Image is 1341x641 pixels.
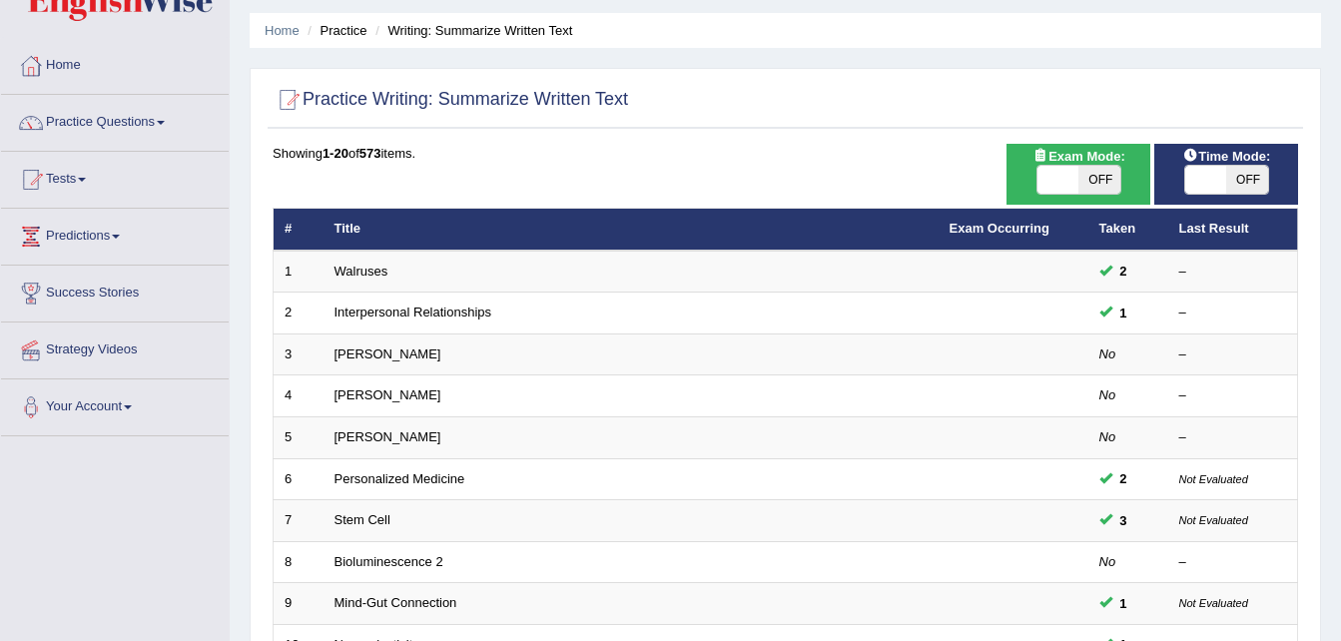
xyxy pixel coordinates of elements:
em: No [1099,387,1116,402]
div: – [1179,386,1287,405]
td: 2 [274,293,324,334]
div: – [1179,345,1287,364]
span: OFF [1226,166,1268,194]
a: Your Account [1,379,229,429]
span: You can still take this question [1112,468,1135,489]
small: Not Evaluated [1179,514,1248,526]
td: 5 [274,417,324,459]
td: 6 [274,458,324,500]
div: – [1179,304,1287,322]
span: You can still take this question [1112,593,1135,614]
span: OFF [1078,166,1120,194]
a: Strategy Videos [1,322,229,372]
a: [PERSON_NAME] [335,429,441,444]
td: 8 [274,541,324,583]
td: 4 [274,375,324,417]
span: Exam Mode: [1024,146,1132,167]
em: No [1099,429,1116,444]
a: Bioluminescence 2 [335,554,443,569]
a: Interpersonal Relationships [335,305,492,320]
span: You can still take this question [1112,510,1135,531]
b: 573 [359,146,381,161]
div: – [1179,428,1287,447]
a: Home [265,23,300,38]
span: You can still take this question [1112,261,1135,282]
em: No [1099,554,1116,569]
th: # [274,209,324,251]
b: 1-20 [323,146,348,161]
a: Personalized Medicine [335,471,465,486]
small: Not Evaluated [1179,473,1248,485]
em: No [1099,346,1116,361]
th: Last Result [1168,209,1298,251]
a: Success Stories [1,266,229,316]
span: Time Mode: [1174,146,1278,167]
div: – [1179,553,1287,572]
div: Showing of items. [273,144,1298,163]
li: Practice [303,21,366,40]
a: Predictions [1,209,229,259]
th: Taken [1088,209,1168,251]
a: Stem Cell [335,512,390,527]
td: 3 [274,333,324,375]
td: 7 [274,500,324,542]
a: Practice Questions [1,95,229,145]
a: Home [1,38,229,88]
a: Tests [1,152,229,202]
a: [PERSON_NAME] [335,346,441,361]
div: – [1179,263,1287,282]
a: Mind-Gut Connection [335,595,457,610]
td: 9 [274,583,324,625]
div: Show exams occurring in exams [1006,144,1150,205]
a: [PERSON_NAME] [335,387,441,402]
li: Writing: Summarize Written Text [370,21,572,40]
th: Title [324,209,939,251]
small: Not Evaluated [1179,597,1248,609]
span: You can still take this question [1112,303,1135,323]
a: Exam Occurring [950,221,1049,236]
a: Walruses [335,264,388,279]
td: 1 [274,251,324,293]
h2: Practice Writing: Summarize Written Text [273,85,628,115]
